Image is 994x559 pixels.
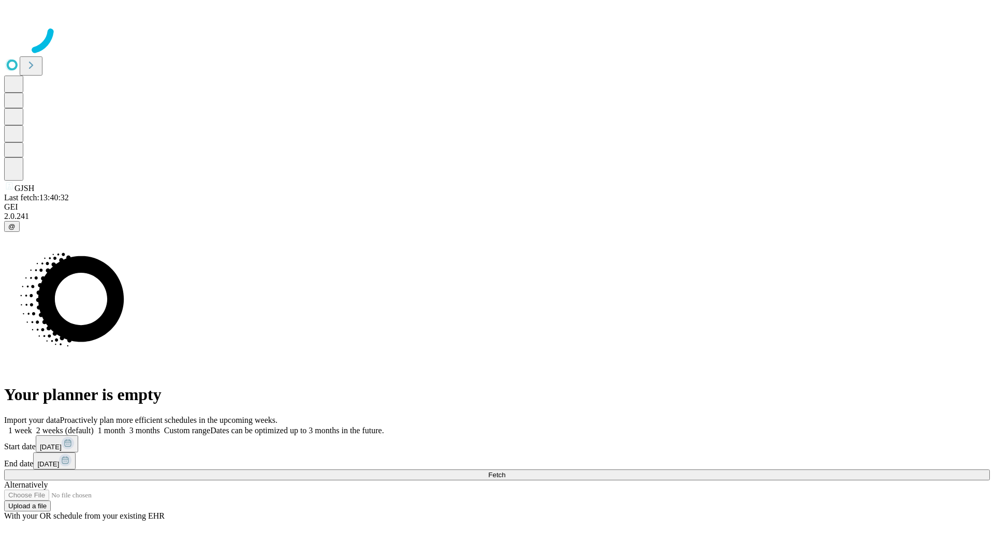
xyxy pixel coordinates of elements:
[8,426,32,435] span: 1 week
[4,193,69,202] span: Last fetch: 13:40:32
[4,385,990,404] h1: Your planner is empty
[488,471,505,479] span: Fetch
[4,212,990,221] div: 2.0.241
[98,426,125,435] span: 1 month
[4,469,990,480] button: Fetch
[14,184,34,193] span: GJSH
[4,221,20,232] button: @
[4,435,990,452] div: Start date
[40,443,62,451] span: [DATE]
[8,223,16,230] span: @
[60,416,277,424] span: Proactively plan more efficient schedules in the upcoming weeks.
[37,460,59,468] span: [DATE]
[164,426,210,435] span: Custom range
[4,202,990,212] div: GEI
[129,426,160,435] span: 3 months
[4,416,60,424] span: Import your data
[4,480,48,489] span: Alternatively
[4,501,51,511] button: Upload a file
[33,452,76,469] button: [DATE]
[210,426,384,435] span: Dates can be optimized up to 3 months in the future.
[4,452,990,469] div: End date
[36,426,94,435] span: 2 weeks (default)
[36,435,78,452] button: [DATE]
[4,511,165,520] span: With your OR schedule from your existing EHR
